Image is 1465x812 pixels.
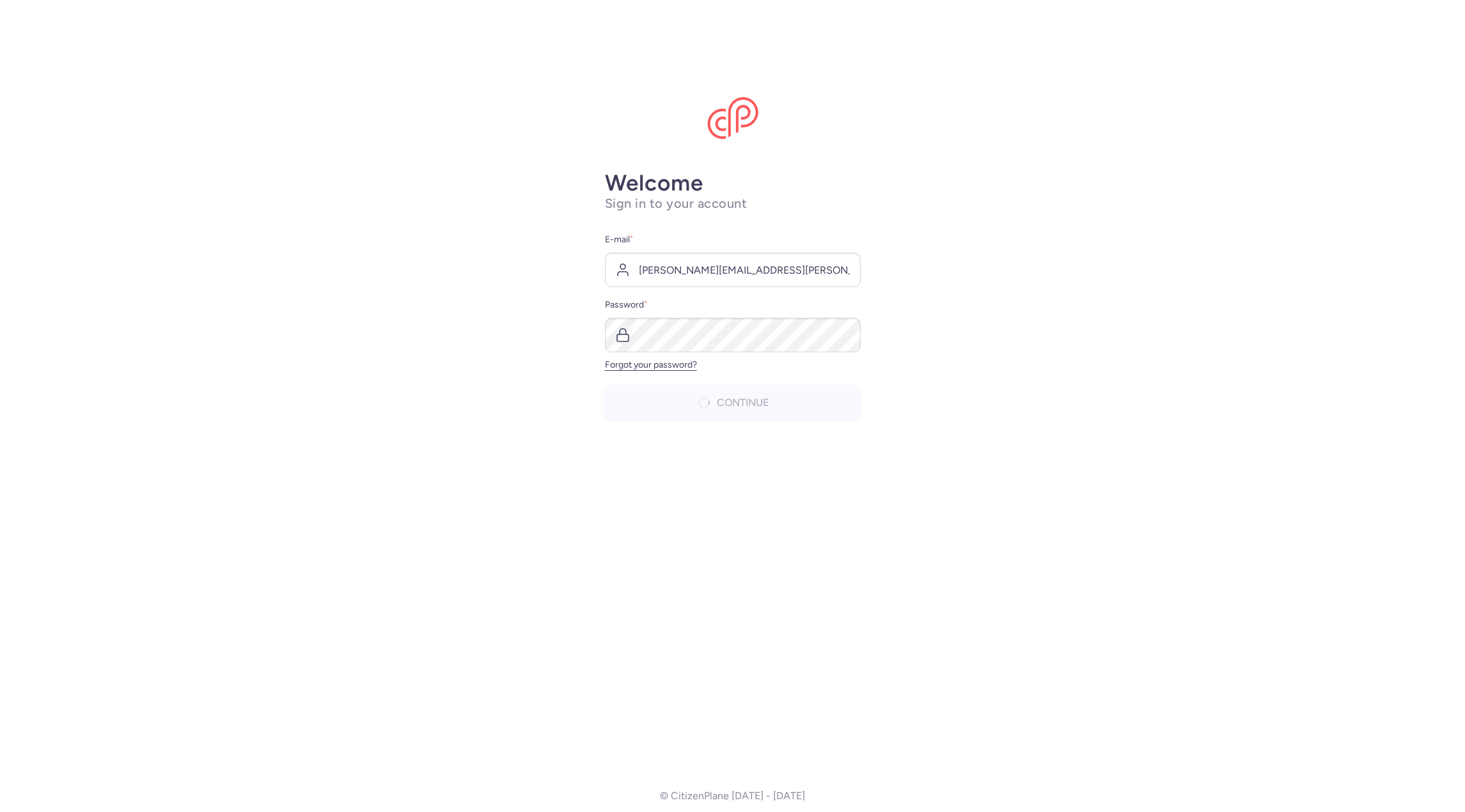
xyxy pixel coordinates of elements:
[605,386,861,420] button: Continue
[717,397,769,409] span: Continue
[660,790,805,802] p: © CitizenPlane [DATE] - [DATE]
[707,97,758,139] img: CitizenPlane logo
[605,253,861,287] input: user@example.com
[605,169,703,196] strong: Welcome
[605,196,861,212] h1: Sign in to your account
[605,232,861,247] label: E-mail
[605,297,861,313] label: Password
[605,359,697,370] a: Forgot your password?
